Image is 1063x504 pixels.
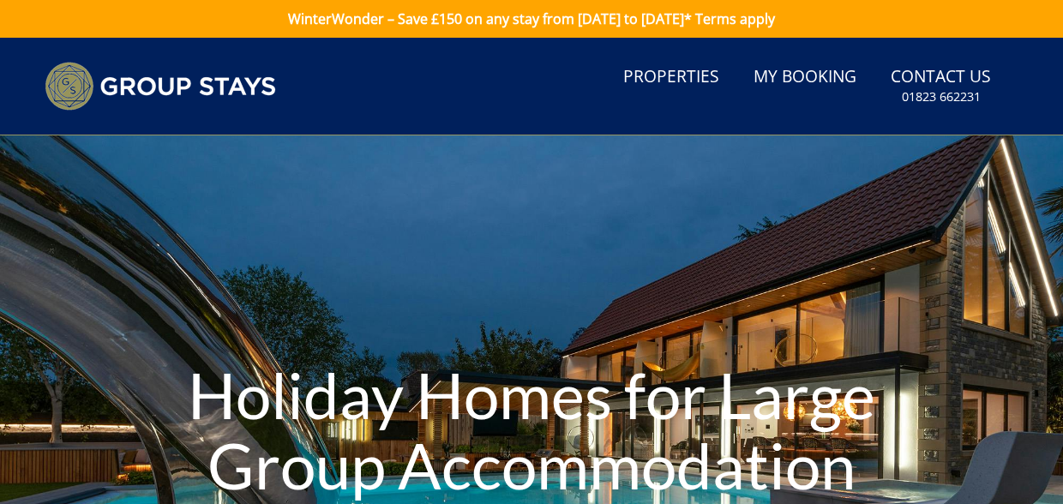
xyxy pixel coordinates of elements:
small: 01823 662231 [902,88,981,105]
a: My Booking [747,58,863,97]
a: Properties [616,58,726,97]
img: Group Stays [45,62,276,111]
a: Contact Us01823 662231 [884,58,998,114]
